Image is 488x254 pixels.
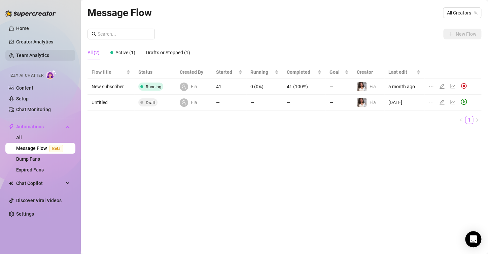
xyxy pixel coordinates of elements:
li: 1 [465,116,473,124]
th: Status [134,66,176,79]
span: ellipsis [428,99,434,105]
button: left [457,116,465,124]
button: right [473,116,481,124]
a: Settings [16,211,34,217]
span: Completed [287,68,316,76]
span: user [181,84,186,89]
span: Fia [191,83,197,90]
span: left [459,118,463,122]
span: team [474,11,478,15]
img: Chat Copilot [9,181,13,186]
div: Drafts or Stopped (1) [146,49,190,56]
td: [DATE] [384,95,424,110]
span: search [92,32,96,36]
a: All [16,135,22,140]
div: All (2) [88,49,100,56]
span: play-circle [461,99,467,105]
a: Content [16,85,33,91]
a: Team Analytics [16,53,49,58]
a: Creator Analytics [16,36,70,47]
span: Fia [370,100,376,105]
span: line-chart [450,84,455,89]
span: Running [146,84,161,89]
th: Goal [325,66,353,79]
img: Fia [357,98,367,107]
div: Open Intercom Messenger [465,231,481,247]
span: thunderbolt [9,124,14,129]
span: Goal [329,68,343,76]
th: Running [246,66,283,79]
span: edit [439,99,445,105]
th: Flow title [88,66,134,79]
span: edit [439,84,445,89]
a: Expired Fans [16,167,44,172]
span: right [475,118,479,122]
span: Chat Copilot [16,178,64,189]
a: Message FlowBeta [16,146,66,151]
li: Previous Page [457,116,465,124]
td: Untitled [88,95,134,110]
td: 41 (100%) [283,79,325,95]
button: New Flow [443,29,481,39]
span: Started [216,68,237,76]
span: Flow title [92,68,125,76]
a: Setup [16,96,29,101]
td: — [283,95,325,110]
td: — [246,95,283,110]
a: Home [16,26,29,31]
th: Started [212,66,246,79]
img: Fia [357,82,367,91]
span: Draft [146,100,155,105]
td: 41 [212,79,246,95]
span: Running [250,68,273,76]
td: a month ago [384,79,424,95]
span: Fia [370,84,376,89]
span: All Creators [447,8,477,18]
th: Created By [176,66,212,79]
td: — [325,79,353,95]
td: — [325,95,353,110]
article: Message Flow [88,5,152,21]
span: Fia [191,99,197,106]
span: user [181,100,186,105]
span: Last edit [388,68,415,76]
span: Izzy AI Chatter [9,72,43,79]
a: Bump Fans [16,156,40,162]
span: ellipsis [428,84,434,89]
th: Last edit [384,66,424,79]
td: New subscriber [88,79,134,95]
a: Discover Viral Videos [16,198,62,203]
span: Beta [49,145,63,152]
td: — [212,95,246,110]
li: Next Page [473,116,481,124]
th: Creator [353,66,384,79]
th: Completed [283,66,325,79]
a: Chat Monitoring [16,107,51,112]
img: svg%3e [461,83,467,89]
img: AI Chatter [46,70,57,80]
span: Automations [16,121,64,132]
img: logo-BBDzfeDw.svg [5,10,56,17]
span: line-chart [450,99,455,105]
input: Search... [98,30,151,38]
a: 1 [465,116,473,124]
span: Active (1) [115,50,135,55]
td: 0 (0%) [246,79,283,95]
